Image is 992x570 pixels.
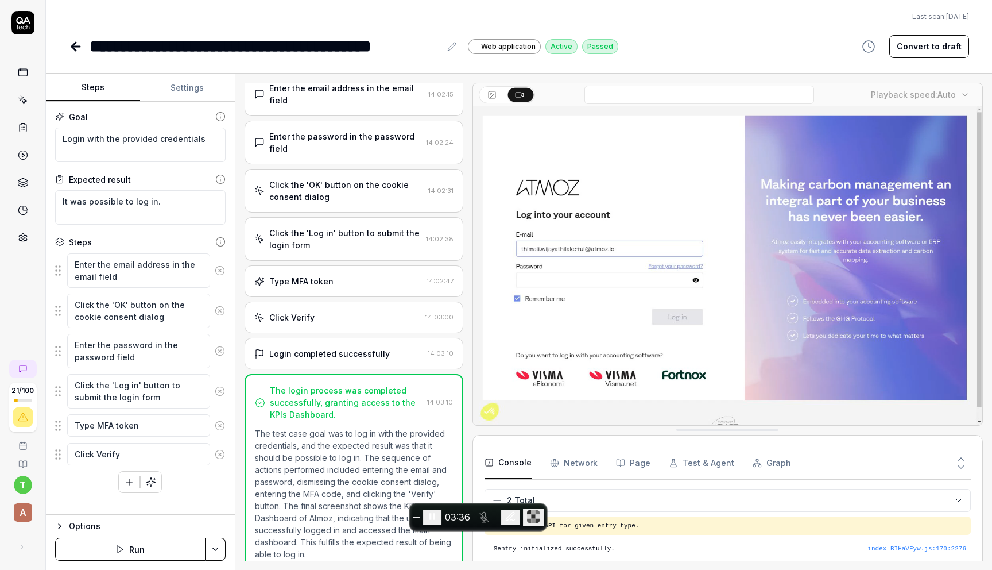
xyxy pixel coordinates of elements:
[427,277,454,285] time: 14:02:47
[428,90,454,98] time: 14:02:15
[69,236,92,248] div: Steps
[55,333,226,369] div: Suggestions
[210,443,230,466] button: Remove step
[255,427,453,560] p: The test case goal was to log in with the provided credentials, and the expected result was that ...
[5,450,41,469] a: Documentation
[503,521,966,531] pre: Deprecated API for given entry type.
[550,447,598,479] button: Network
[210,340,230,363] button: Remove step
[210,299,230,322] button: Remove step
[669,447,734,479] button: Test & Agent
[9,360,37,378] a: New conversation
[140,74,234,102] button: Settings
[55,519,226,533] button: Options
[14,476,32,494] button: t
[545,39,578,54] div: Active
[210,380,230,403] button: Remove step
[269,348,390,360] div: Login completed successfully
[55,538,206,561] button: Run
[269,130,421,155] div: Enter the password in the password field
[69,111,88,123] div: Goal
[11,387,34,394] span: 21 / 100
[485,447,532,479] button: Console
[871,88,956,101] div: Playback speed:
[616,447,650,479] button: Page
[428,187,454,195] time: 14:02:31
[855,35,882,58] button: View version history
[14,503,32,522] span: A
[46,74,140,102] button: Steps
[425,313,454,321] time: 14:03:00
[946,12,969,21] time: [DATE]
[494,544,966,554] pre: Sentry initialized successfully.
[481,41,536,52] span: Web application
[269,82,424,106] div: Enter the email address in the email field
[55,293,226,329] div: Suggestions
[753,447,791,479] button: Graph
[867,544,966,554] div: index-BIHaVFyw.js : 170 : 2276
[269,179,424,203] div: Click the 'OK' button on the cookie consent dialog
[867,544,966,554] button: index-BIHaVFyw.js:170:2276
[428,349,454,357] time: 14:03:10
[5,494,41,524] button: A
[69,519,226,533] div: Options
[269,311,315,323] div: Click Verify
[426,138,454,147] time: 14:02:24
[582,39,618,54] div: Passed
[426,235,454,243] time: 14:02:38
[912,11,969,22] button: Last scan:[DATE]
[210,414,230,437] button: Remove step
[270,384,423,421] div: The login process was completed successfully, granting access to the KPIs Dashboard.
[912,11,969,22] span: Last scan:
[427,398,453,406] time: 14:03:10
[269,275,334,287] div: Type MFA token
[5,432,41,450] a: Book a call with us
[889,35,969,58] button: Convert to draft
[210,259,230,282] button: Remove step
[55,442,226,467] div: Suggestions
[55,414,226,438] div: Suggestions
[55,253,226,288] div: Suggestions
[55,373,226,409] div: Suggestions
[468,38,541,54] a: Web application
[69,174,131,186] div: Expected result
[269,227,421,251] div: Click the 'Log in' button to submit the login form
